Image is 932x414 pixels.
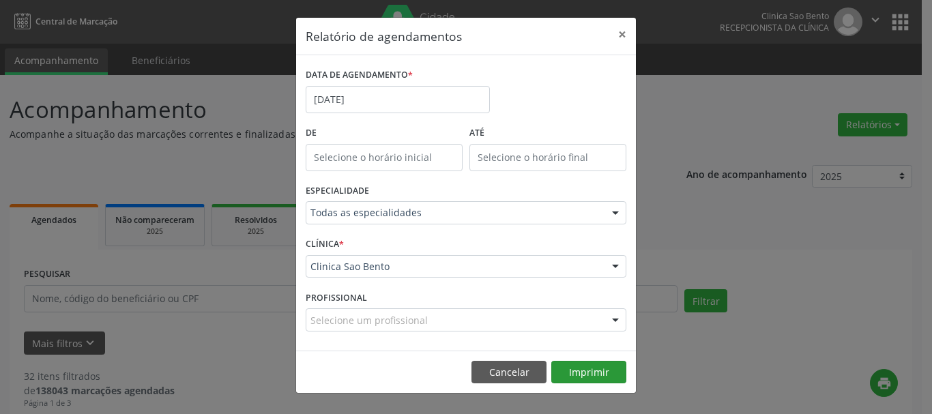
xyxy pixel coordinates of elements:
label: CLÍNICA [306,234,344,255]
h5: Relatório de agendamentos [306,27,462,45]
label: PROFISSIONAL [306,287,367,308]
input: Selecione o horário inicial [306,144,463,171]
span: Selecione um profissional [310,313,428,327]
span: Todas as especialidades [310,206,598,220]
label: DATA DE AGENDAMENTO [306,65,413,86]
button: Cancelar [471,361,547,384]
label: De [306,123,463,144]
span: Clinica Sao Bento [310,260,598,273]
button: Close [609,18,636,51]
input: Selecione uma data ou intervalo [306,86,490,113]
label: ATÉ [469,123,626,144]
label: ESPECIALIDADE [306,181,369,202]
button: Imprimir [551,361,626,384]
input: Selecione o horário final [469,144,626,171]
